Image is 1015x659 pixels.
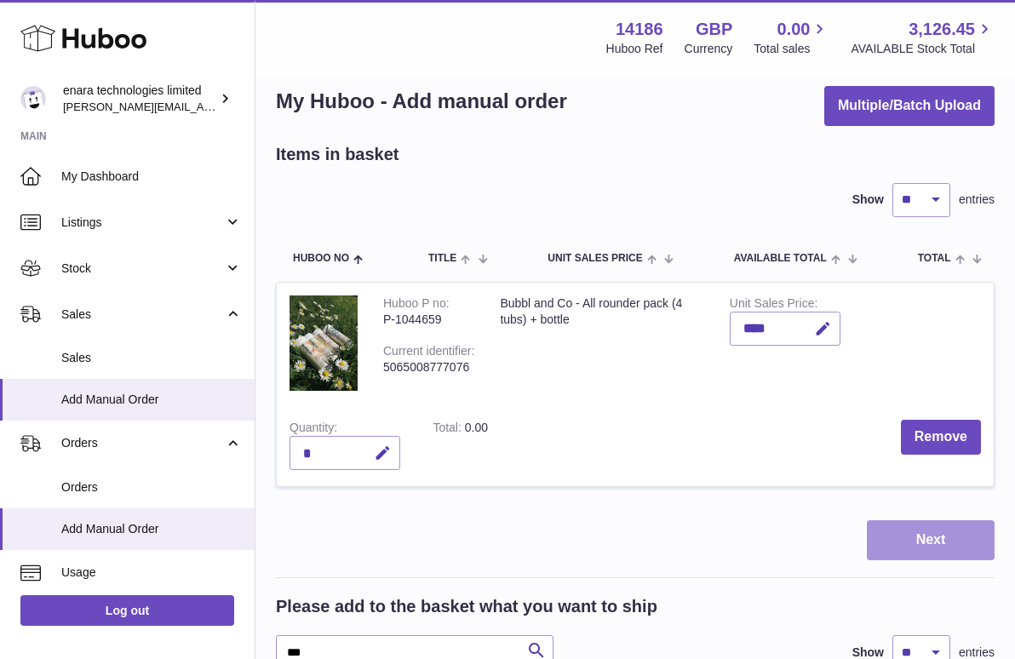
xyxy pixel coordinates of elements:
a: 3,126.45 AVAILABLE Stock Total [851,18,995,57]
div: P-1044659 [383,312,474,328]
span: [PERSON_NAME][EMAIL_ADDRESS][DOMAIN_NAME] [63,100,341,113]
span: Total sales [754,41,829,57]
h2: Please add to the basket what you want to ship [276,595,657,618]
div: Current identifier [383,344,474,362]
div: 5065008777076 [383,359,474,375]
span: Stock [61,261,224,277]
label: Total [433,421,464,438]
span: Add Manual Order [61,521,242,537]
div: Currency [685,41,733,57]
div: enara technologies limited [63,83,216,115]
div: Huboo P no [383,296,450,314]
span: Title [428,253,456,264]
span: Usage [61,564,242,581]
strong: 14186 [616,18,663,41]
h1: My Huboo - Add manual order [276,88,567,115]
label: Show [852,192,884,208]
button: Next [867,520,995,560]
div: Huboo Ref [606,41,663,57]
h2: Items in basket [276,143,399,166]
td: Bubbl and Co - All rounder pack (4 tubs) + bottle [487,283,716,408]
img: Dee@enara.co [20,86,46,112]
a: 0.00 Total sales [754,18,829,57]
span: Sales [61,350,242,366]
span: Orders [61,479,242,496]
span: Add Manual Order [61,392,242,408]
span: AVAILABLE Stock Total [851,41,995,57]
label: Unit Sales Price [730,296,817,314]
span: AVAILABLE Total [734,253,827,264]
button: Remove [901,420,981,455]
span: Huboo no [293,253,349,264]
span: Listings [61,215,224,231]
span: 0.00 [777,18,811,41]
a: Log out [20,595,234,626]
strong: GBP [696,18,732,41]
img: Bubbl and Co - All rounder pack (4 tubs) + bottle [290,295,358,391]
span: Orders [61,435,224,451]
span: Unit Sales Price [548,253,642,264]
span: My Dashboard [61,169,242,185]
span: entries [959,192,995,208]
span: Total [918,253,951,264]
span: 0.00 [465,421,488,434]
label: Quantity [290,421,337,438]
span: 3,126.45 [909,18,975,41]
span: Sales [61,307,224,323]
button: Multiple/Batch Upload [824,86,995,126]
